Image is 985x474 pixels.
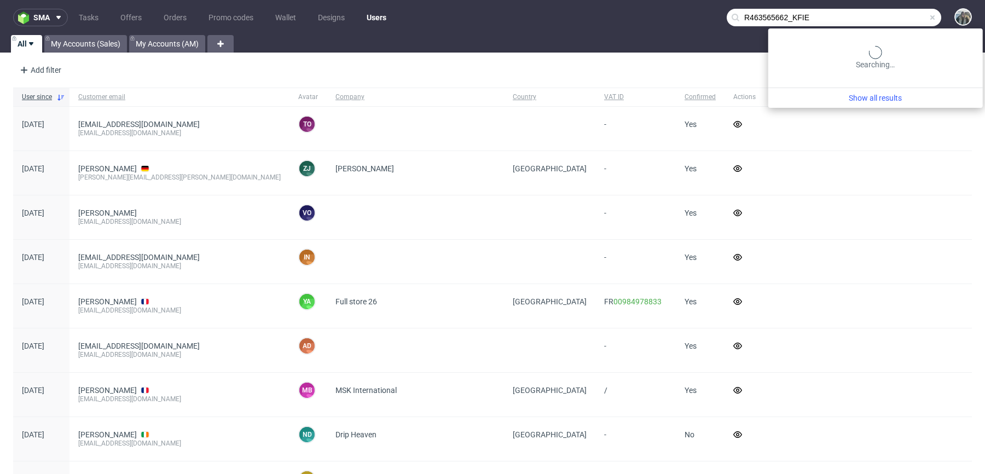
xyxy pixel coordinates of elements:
[15,61,63,79] div: Add filter
[685,209,697,217] span: Yes
[78,430,137,439] a: [PERSON_NAME]
[360,9,393,26] a: Users
[335,386,397,395] span: MSK International
[604,164,606,173] span: -
[78,297,137,306] a: [PERSON_NAME]
[685,164,697,173] span: Yes
[78,262,281,270] div: [EMAIL_ADDRESS][DOMAIN_NAME]
[513,93,587,102] span: Country
[78,120,200,129] a: [EMAIL_ADDRESS][DOMAIN_NAME]
[202,9,260,26] a: Promo codes
[299,161,315,176] figcaption: ZJ
[22,253,44,262] span: [DATE]
[299,427,315,442] figcaption: ND
[157,9,193,26] a: Orders
[78,395,281,403] div: [EMAIL_ADDRESS][DOMAIN_NAME]
[335,430,376,439] span: Drip Heaven
[13,9,68,26] button: sma
[11,35,42,53] a: All
[78,93,281,102] span: Customer email
[685,253,697,262] span: Yes
[78,217,281,226] div: [EMAIL_ADDRESS][DOMAIN_NAME]
[685,386,697,395] span: Yes
[299,205,315,221] figcaption: VO
[78,306,281,315] div: [EMAIL_ADDRESS][DOMAIN_NAME]
[72,9,105,26] a: Tasks
[78,342,200,350] a: [EMAIL_ADDRESS][DOMAIN_NAME]
[22,164,44,173] span: [DATE]
[22,342,44,350] span: [DATE]
[685,93,716,102] span: Confirmed
[299,117,315,132] figcaption: to
[613,297,662,306] a: 00984978833
[773,93,978,103] a: Show all results
[299,338,315,354] figcaption: ad
[604,386,607,395] span: /
[604,253,606,262] span: -
[513,386,587,395] span: [GEOGRAPHIC_DATA]
[22,430,44,439] span: [DATE]
[78,209,137,217] a: [PERSON_NAME]
[269,9,303,26] a: Wallet
[114,9,148,26] a: Offers
[604,120,606,129] span: -
[685,430,694,439] span: No
[604,342,606,350] span: -
[78,164,137,173] a: [PERSON_NAME]
[335,164,394,173] span: [PERSON_NAME]
[78,253,200,262] a: [EMAIL_ADDRESS][DOMAIN_NAME]
[299,250,315,265] figcaption: in
[733,93,756,102] span: Actions
[129,35,205,53] a: My Accounts (AM)
[685,297,697,306] span: Yes
[335,93,495,102] span: Company
[78,173,281,182] div: [PERSON_NAME][EMAIL_ADDRESS][PERSON_NAME][DOMAIN_NAME]
[685,120,697,129] span: Yes
[44,35,127,53] a: My Accounts (Sales)
[299,383,315,398] figcaption: MB
[22,297,44,306] span: [DATE]
[955,9,971,25] img: Zeniuk Magdalena
[22,386,44,395] span: [DATE]
[78,129,281,137] div: [EMAIL_ADDRESS][DOMAIN_NAME]
[773,46,978,70] div: Searching…
[22,120,44,129] span: [DATE]
[604,93,667,102] span: VAT ID
[298,93,318,102] span: Avatar
[78,350,281,359] div: [EMAIL_ADDRESS][DOMAIN_NAME]
[299,294,315,309] figcaption: YA
[513,430,587,439] span: [GEOGRAPHIC_DATA]
[33,14,50,21] span: sma
[335,297,377,306] span: Full store 26
[604,297,662,306] span: FR
[685,342,697,350] span: Yes
[513,297,587,306] span: [GEOGRAPHIC_DATA]
[78,386,137,395] a: [PERSON_NAME]
[604,430,606,439] span: -
[22,93,52,102] span: User since
[78,439,281,448] div: [EMAIL_ADDRESS][DOMAIN_NAME]
[18,11,33,24] img: logo
[22,209,44,217] span: [DATE]
[311,9,351,26] a: Designs
[513,164,587,173] span: [GEOGRAPHIC_DATA]
[604,209,606,217] span: -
